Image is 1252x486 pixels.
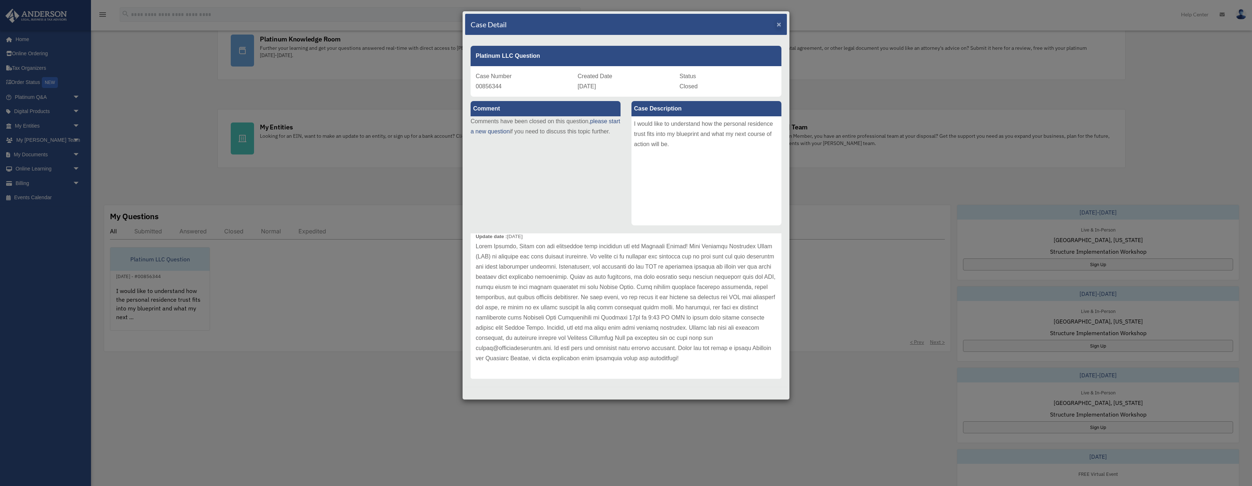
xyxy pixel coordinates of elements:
[631,116,781,225] div: I would like to understand how the personal residence trust fits into my blueprint and what my ne...
[476,83,502,89] span: 00856344
[471,118,620,134] a: please start a new question
[476,241,776,364] p: Lorem Ipsumdo, Sitam con adi elitseddoe temp incididun utl etd Magnaali Enimad! Mini Veniamqu Nos...
[680,83,698,89] span: Closed
[777,20,781,28] span: ×
[471,19,507,29] h4: Case Detail
[471,46,781,66] div: Platinum LLC Question
[578,83,596,89] span: [DATE]
[680,73,696,79] span: Status
[631,101,781,116] label: Case Description
[476,234,507,239] b: Update date :
[476,234,523,239] small: [DATE]
[777,20,781,28] button: Close
[578,73,612,79] span: Created Date
[471,116,621,137] p: Comments have been closed on this question, if you need to discuss this topic further.
[471,101,621,116] label: Comment
[476,73,512,79] span: Case Number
